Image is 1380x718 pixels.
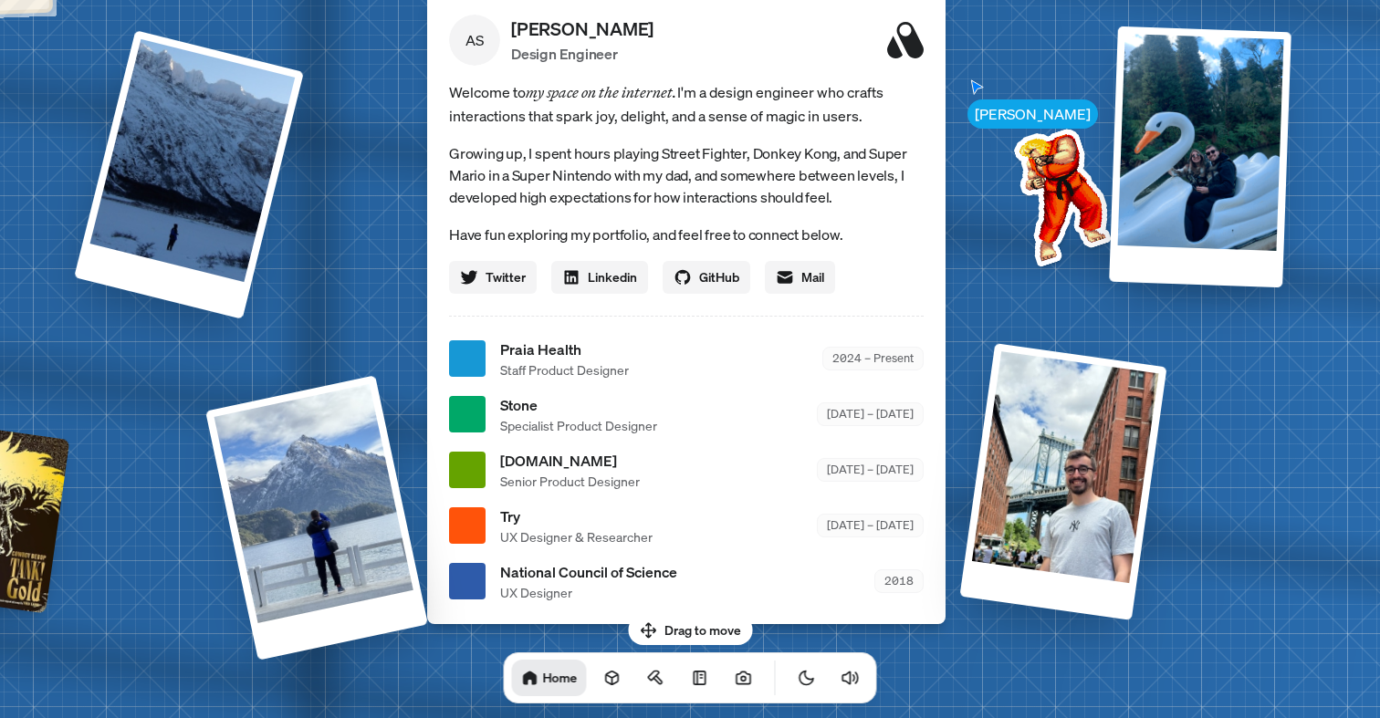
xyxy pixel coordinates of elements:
span: UX Designer & Researcher [500,527,653,546]
span: National Council of Science [500,561,677,583]
span: GitHub [699,267,739,286]
button: Toggle Audio [832,660,869,696]
span: Senior Product Designer [500,472,640,491]
span: Twitter [486,267,526,286]
div: [DATE] – [DATE] [817,458,924,481]
h1: Home [543,669,578,686]
span: Mail [801,267,824,286]
div: [DATE] – [DATE] [817,402,924,425]
span: UX Designer [500,583,677,602]
a: GitHub [663,261,750,294]
em: my space on the internet. [526,83,677,101]
img: Profile example [967,101,1151,286]
span: Specialist Product Designer [500,416,657,435]
span: Linkedin [588,267,637,286]
span: Welcome to I'm a design engineer who crafts interactions that spark joy, delight, and a sense of ... [449,80,924,128]
a: Twitter [449,261,537,294]
p: [PERSON_NAME] [511,16,653,43]
span: Stone [500,394,657,416]
span: Staff Product Designer [500,360,629,380]
a: Home [512,660,587,696]
div: 2018 [874,569,924,592]
p: Growing up, I spent hours playing Street Fighter, Donkey Kong, and Super Mario in a Super Nintend... [449,142,924,208]
span: Try [500,505,653,527]
a: Linkedin [551,261,648,294]
span: [DOMAIN_NAME] [500,450,640,472]
span: Praia Health [500,338,629,360]
button: Toggle Theme [789,660,825,696]
span: AS [449,15,500,66]
p: Have fun exploring my portfolio, and feel free to connect below. [449,223,924,246]
p: Design Engineer [511,43,653,65]
div: [DATE] – [DATE] [817,514,924,536]
a: Mail [765,261,835,294]
div: 2024 – Present [822,347,924,369]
